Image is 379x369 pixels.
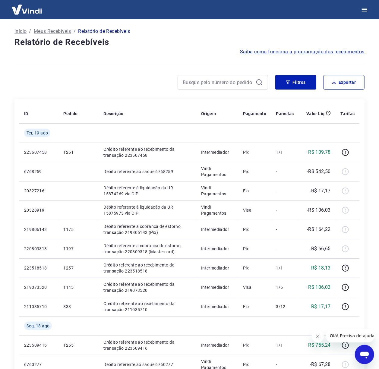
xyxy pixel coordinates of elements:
p: Vindi Pagamentos [201,204,233,216]
p: Pix [243,265,267,271]
p: Pedido [63,111,77,117]
p: 1/6 [276,284,294,290]
p: Pix [243,361,267,367]
p: 3/12 [276,304,294,310]
p: Pix [243,342,267,348]
p: -R$ 106,03 [307,207,331,214]
p: Intermediador [201,226,233,232]
p: - [276,361,294,367]
p: - [276,169,294,175]
p: 6760277 [24,361,54,367]
p: Vindi Pagamentos [201,185,233,197]
p: Intermediador [201,265,233,271]
p: - [276,188,294,194]
p: 1/1 [276,149,294,155]
p: Débito referente à liquidação da UR 15874269 via CIP [103,185,191,197]
p: Vindi Pagamentos [201,166,233,178]
h4: Relatório de Recebíveis [14,36,365,48]
p: 219073520 [24,284,54,290]
p: R$ 109,78 [308,149,331,156]
p: R$ 18,13 [311,264,331,272]
p: Crédito referente ao recebimento da transação 223518518 [103,262,191,274]
p: Pix [243,246,267,252]
p: Intermediador [201,304,233,310]
p: Pix [243,226,267,232]
p: -R$ 164,22 [307,226,331,233]
a: Início [14,28,27,35]
p: Elo [243,304,267,310]
a: Saiba como funciona a programação dos recebimentos [240,48,365,55]
p: 1197 [63,246,94,252]
p: Crédito referente ao recebimento da transação 219073520 [103,281,191,293]
p: 1255 [63,342,94,348]
span: Seg, 18 ago [27,323,49,329]
img: Vindi [7,0,46,19]
p: -R$ 66,65 [310,245,331,252]
p: Crédito referente ao recebimento da transação 211035710 [103,301,191,313]
iframe: Botão para abrir a janela de mensagens [355,345,374,364]
p: Débito referente a cobrança de estorno, transação 219806143 (Pix) [103,223,191,235]
p: Intermediador [201,149,233,155]
p: - [276,207,294,213]
p: Pix [243,169,267,175]
p: 1145 [63,284,94,290]
p: Intermediador [201,284,233,290]
p: Crédito referente ao recebimento da transação 223509416 [103,339,191,351]
span: Ter, 19 ago [27,130,48,136]
iframe: Fechar mensagem [312,330,324,342]
p: Crédito referente ao recebimento da transação 223607458 [103,146,191,158]
p: Relatório de Recebíveis [78,28,130,35]
span: Olá! Precisa de ajuda? [4,4,51,9]
p: -R$ 542,50 [307,168,331,175]
p: 223518518 [24,265,54,271]
p: 211035710 [24,304,54,310]
button: Exportar [324,75,365,90]
p: Tarifas [340,111,355,117]
p: Pix [243,149,267,155]
p: 223509416 [24,342,54,348]
p: / [74,28,76,35]
p: 1257 [63,265,94,271]
p: -R$ 17,17 [310,187,331,194]
p: Origem [201,111,216,117]
p: 833 [63,304,94,310]
p: 20328919 [24,207,54,213]
p: 1/1 [276,342,294,348]
p: ID [24,111,28,117]
p: 20327216 [24,188,54,194]
p: 6768259 [24,169,54,175]
a: Meus Recebíveis [34,28,71,35]
p: - [276,226,294,232]
p: Elo [243,188,267,194]
p: R$ 17,17 [311,303,331,310]
p: Débito referente ao saque 6768259 [103,169,191,175]
p: Débito referente a cobrança de estorno, transação 220809318 (Mastercard) [103,243,191,255]
p: Débito referente à liquidação da UR 15875973 via CIP [103,204,191,216]
p: Intermediador [201,246,233,252]
p: Visa [243,284,267,290]
p: R$ 106,03 [308,284,331,291]
p: 223607458 [24,149,54,155]
p: 220809318 [24,246,54,252]
p: 1175 [63,226,94,232]
input: Busque pelo número do pedido [183,78,253,87]
p: Valor Líq. [306,111,326,117]
p: Débito referente ao saque 6760277 [103,361,191,367]
p: 219806143 [24,226,54,232]
p: - [276,246,294,252]
p: Visa [243,207,267,213]
p: 1/1 [276,265,294,271]
p: Descrição [103,111,124,117]
p: Intermediador [201,342,233,348]
p: / [29,28,31,35]
p: Parcelas [276,111,294,117]
p: 1261 [63,149,94,155]
button: Filtros [275,75,316,90]
p: -R$ 67,28 [310,361,331,368]
p: Pagamento [243,111,267,117]
iframe: Mensagem da empresa [326,329,374,342]
p: R$ 755,24 [308,342,331,349]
